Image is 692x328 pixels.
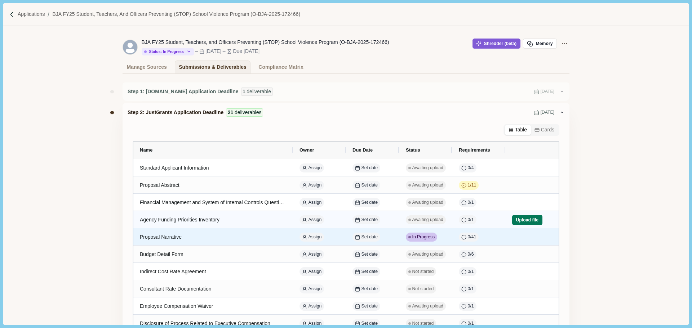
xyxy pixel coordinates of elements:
[309,320,322,327] span: Assign
[142,39,389,46] div: BJA FY25 Student, Teachers, and Officers Preventing (STOP) School Violence Program (O-BJA-2025-17...
[309,234,322,241] span: Assign
[309,217,322,223] span: Assign
[205,48,221,55] div: [DATE]
[352,181,380,190] button: Set date
[352,233,380,242] button: Set date
[140,196,287,210] div: Financial Management and System of Internal Controls Questionnaire
[127,61,167,73] div: Manage Sources
[540,89,554,95] span: [DATE]
[140,161,287,175] div: Standard Applicant Information
[352,147,373,153] span: Due Date
[412,286,434,292] span: Not started
[9,11,15,18] img: Forward slash icon
[309,199,322,206] span: Assign
[468,234,476,241] span: 0 / 41
[361,286,378,292] span: Set date
[309,303,322,310] span: Assign
[140,247,287,261] div: Budget Detail Form
[352,250,380,259] button: Set date
[140,265,287,279] div: Indirect Cost Rate Agreement
[179,61,247,73] div: Submissions & Deliverables
[412,320,434,327] span: Not started
[254,60,307,73] a: Compliance Matrix
[140,213,287,227] div: Agency Funding Priorities Inventory
[412,251,443,258] span: Awaiting upload
[352,215,380,224] button: Set date
[309,165,322,171] span: Assign
[300,198,324,207] button: Assign
[352,198,380,207] button: Set date
[512,215,542,225] button: Upload file
[473,39,520,49] button: Shredder (beta)
[531,125,558,135] button: Cards
[468,199,474,206] span: 0 / 1
[140,230,287,244] div: Proposal Narrative
[195,48,198,55] div: –
[505,125,531,135] button: Table
[123,60,171,73] a: Manage Sources
[412,269,434,275] span: Not started
[235,109,262,116] span: deliverables
[228,109,234,116] span: 21
[175,60,251,73] a: Submissions & Deliverables
[140,282,287,296] div: Consultant Rate Documentation
[468,320,474,327] span: 0 / 1
[309,269,322,275] span: Assign
[459,147,490,153] span: Requirements
[45,11,52,18] img: Forward slash icon
[468,251,474,258] span: 0 / 6
[361,165,378,171] span: Set date
[559,39,569,49] button: Application Actions
[300,267,324,276] button: Assign
[300,181,324,190] button: Assign
[144,49,184,54] div: Status: In Progress
[361,320,378,327] span: Set date
[412,199,443,206] span: Awaiting upload
[142,48,194,55] button: Status: In Progress
[412,217,443,223] span: Awaiting upload
[247,88,271,95] span: deliverable
[361,269,378,275] span: Set date
[412,165,443,171] span: Awaiting upload
[412,303,443,310] span: Awaiting upload
[300,147,314,153] span: Owner
[361,217,378,223] span: Set date
[233,48,259,55] div: Due [DATE]
[468,182,476,189] span: 1 / 11
[309,286,322,292] span: Assign
[412,182,443,189] span: Awaiting upload
[128,88,239,95] span: Step 1: [DOMAIN_NAME] Application Deadline
[300,319,324,328] button: Assign
[361,199,378,206] span: Set date
[300,215,324,224] button: Assign
[18,10,45,18] a: Applications
[128,109,223,116] span: Step 2: JustGrants Application Deadline
[361,234,378,241] span: Set date
[361,251,378,258] span: Set date
[300,250,324,259] button: Assign
[412,234,435,241] span: In Progress
[243,88,245,95] span: 1
[140,178,287,192] div: Proposal Abstract
[352,284,380,293] button: Set date
[468,303,474,310] span: 0 / 1
[140,299,287,313] div: Employee Compensation Waiver
[300,284,324,293] button: Assign
[468,269,474,275] span: 0 / 1
[523,39,557,49] button: Memory
[123,40,137,54] svg: avatar
[540,109,554,116] span: [DATE]
[468,217,474,223] span: 0 / 1
[309,251,322,258] span: Assign
[140,147,152,153] span: Name
[223,48,226,55] div: –
[352,302,380,311] button: Set date
[468,286,474,292] span: 0 / 1
[352,267,380,276] button: Set date
[361,182,378,189] span: Set date
[361,303,378,310] span: Set date
[352,163,380,172] button: Set date
[300,233,324,242] button: Assign
[352,319,380,328] button: Set date
[468,165,474,171] span: 0 / 4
